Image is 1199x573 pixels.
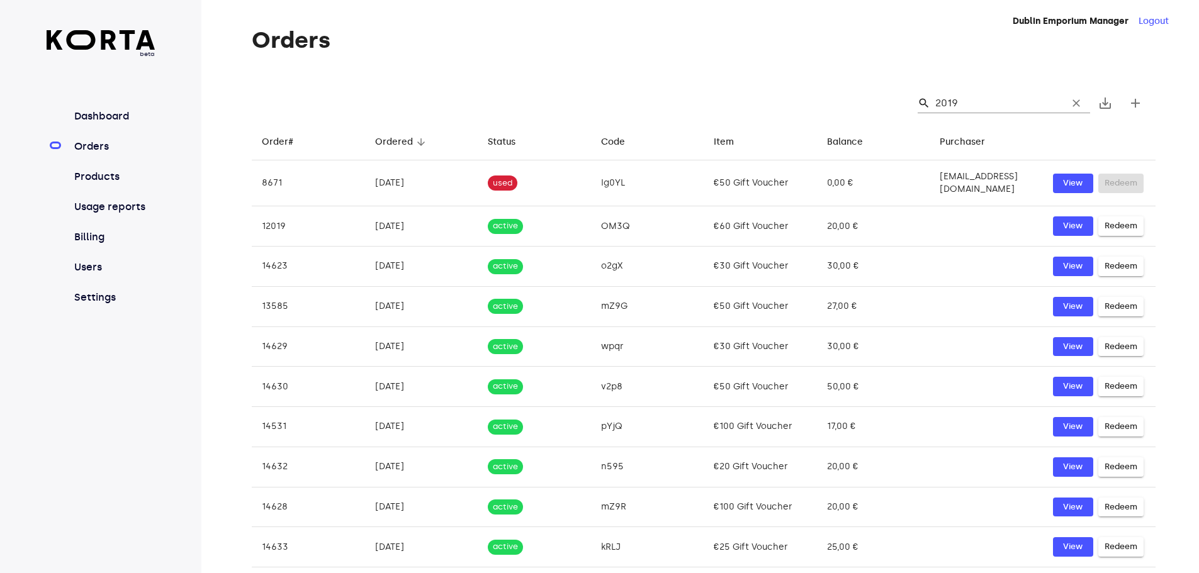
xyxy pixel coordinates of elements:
button: Create new gift card [1120,88,1151,118]
button: Redeem [1098,337,1144,357]
span: active [488,260,523,272]
td: €60 Gift Voucher [704,206,817,247]
span: active [488,421,523,433]
td: v2p8 [591,367,704,407]
span: Redeem [1105,219,1137,233]
img: Korta [47,30,155,50]
td: 8671 [252,160,365,206]
span: View [1059,259,1087,274]
span: Redeem [1105,500,1137,515]
a: Billing [72,230,155,245]
a: Products [72,169,155,184]
span: View [1059,379,1087,394]
span: active [488,220,523,232]
td: n595 [591,447,704,487]
span: Redeem [1105,540,1137,554]
button: Redeem [1098,297,1144,316]
div: Status [488,135,515,150]
button: View [1053,216,1093,236]
span: View [1059,299,1087,314]
button: View [1053,297,1093,316]
a: Usage reports [72,199,155,214]
button: Redeem [1098,257,1144,276]
button: Redeem [1098,498,1144,517]
td: €100 Gift Voucher [704,487,817,527]
a: View [1053,337,1093,357]
td: 20,00 € [817,447,930,487]
td: 14531 [252,407,365,447]
span: Search [918,97,930,109]
span: View [1059,176,1087,191]
span: active [488,341,523,353]
button: View [1053,417,1093,437]
span: Ordered [375,135,429,150]
td: 14633 [252,527,365,567]
td: 12019 [252,206,365,247]
span: active [488,541,523,553]
td: 13585 [252,286,365,326]
td: [DATE] [365,206,478,247]
td: [DATE] [365,326,478,367]
span: active [488,381,523,392]
td: 14623 [252,247,365,287]
span: beta [47,50,155,58]
td: OM3Q [591,206,704,247]
span: View [1059,420,1087,434]
td: 20,00 € [817,206,930,247]
td: 17,00 € [817,407,930,447]
span: add [1128,96,1143,111]
td: mZ9G [591,286,704,326]
button: View [1053,457,1093,477]
td: [DATE] [365,527,478,567]
td: 14628 [252,487,365,527]
span: active [488,501,523,513]
span: Order# [262,135,310,150]
td: 50,00 € [817,367,930,407]
button: View [1053,537,1093,557]
span: Redeem [1105,259,1137,274]
td: 14632 [252,447,365,487]
span: active [488,301,523,313]
td: Ig0YL [591,160,704,206]
td: o2gX [591,247,704,287]
span: clear [1070,97,1083,109]
span: Redeem [1105,299,1137,314]
div: Ordered [375,135,413,150]
td: 25,00 € [817,527,930,567]
button: View [1053,174,1093,193]
td: 27,00 € [817,286,930,326]
td: 14630 [252,367,365,407]
button: Redeem [1098,417,1144,437]
div: Item [714,135,734,150]
span: Code [601,135,641,150]
td: 30,00 € [817,247,930,287]
td: €50 Gift Voucher [704,286,817,326]
span: View [1059,340,1087,354]
button: Logout [1139,15,1169,28]
span: Status [488,135,532,150]
td: [DATE] [365,247,478,287]
td: €20 Gift Voucher [704,447,817,487]
td: [DATE] [365,160,478,206]
td: [DATE] [365,286,478,326]
span: Purchaser [940,135,1001,150]
div: Purchaser [940,135,985,150]
div: Balance [827,135,863,150]
button: View [1053,377,1093,396]
a: Orders [72,139,155,154]
button: Redeem [1098,537,1144,557]
td: [DATE] [365,487,478,527]
a: Settings [72,290,155,305]
button: View [1053,498,1093,517]
span: save_alt [1098,96,1113,111]
td: 30,00 € [817,326,930,367]
span: Redeem [1105,420,1137,434]
td: wpqr [591,326,704,367]
span: View [1059,460,1087,474]
td: €50 Gift Voucher [704,367,817,407]
span: Redeem [1105,379,1137,394]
